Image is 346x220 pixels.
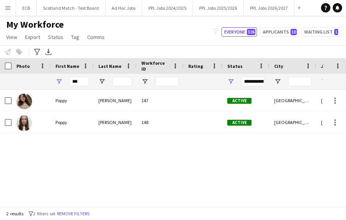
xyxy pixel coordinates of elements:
[188,63,203,69] span: Rating
[155,77,179,86] input: Workforce ID Filter Input
[68,32,82,42] a: Tag
[16,63,30,69] span: Photo
[321,78,328,85] button: Open Filter Menu
[301,27,340,37] button: Waiting list1
[6,19,64,30] span: My Workforce
[71,34,79,41] span: Tag
[55,209,91,218] button: Remove filters
[37,0,105,16] button: Scotland Match - Test Board
[51,112,94,133] div: Poppy
[3,32,20,42] a: View
[334,29,338,35] span: 1
[70,77,89,86] input: First Name Filter Input
[48,34,63,41] span: Status
[16,0,37,16] button: ECB
[55,63,79,69] span: First Name
[227,98,251,104] span: Active
[244,0,294,16] button: PPL Jobs 2026/2027
[32,47,42,57] app-action-btn: Advanced filters
[105,0,142,16] button: Ad Hoc Jobs
[94,90,137,111] div: [PERSON_NAME]
[288,77,312,86] input: City Filter Input
[94,112,137,133] div: [PERSON_NAME]
[221,27,257,37] button: Everyone326
[84,32,108,42] a: Comms
[274,78,281,85] button: Open Filter Menu
[227,63,243,69] span: Status
[6,34,17,41] span: View
[16,115,32,131] img: Poppy Scott Parker
[291,29,297,35] span: 10
[141,78,148,85] button: Open Filter Menu
[22,32,43,42] a: Export
[44,47,53,57] app-action-btn: Export XLSX
[112,77,132,86] input: Last Name Filter Input
[33,211,55,216] span: 2 filters set
[193,0,244,16] button: PPL Jobs 2025/2026
[142,0,193,16] button: PPL Jobs 2024/2025
[137,90,184,111] div: 147
[25,34,40,41] span: Export
[227,120,251,126] span: Active
[141,60,169,72] span: Workforce ID
[45,32,66,42] a: Status
[16,94,32,109] img: Poppy Clarke
[274,63,283,69] span: City
[51,90,94,111] div: Poppy
[247,29,255,35] span: 326
[260,27,298,37] button: Applicants10
[87,34,105,41] span: Comms
[55,78,62,85] button: Open Filter Menu
[98,63,121,69] span: Last Name
[269,90,316,111] div: [GEOGRAPHIC_DATA]
[321,63,336,69] span: Joined
[98,78,105,85] button: Open Filter Menu
[269,112,316,133] div: [GEOGRAPHIC_DATA]
[227,78,234,85] button: Open Filter Menu
[137,112,184,133] div: 148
